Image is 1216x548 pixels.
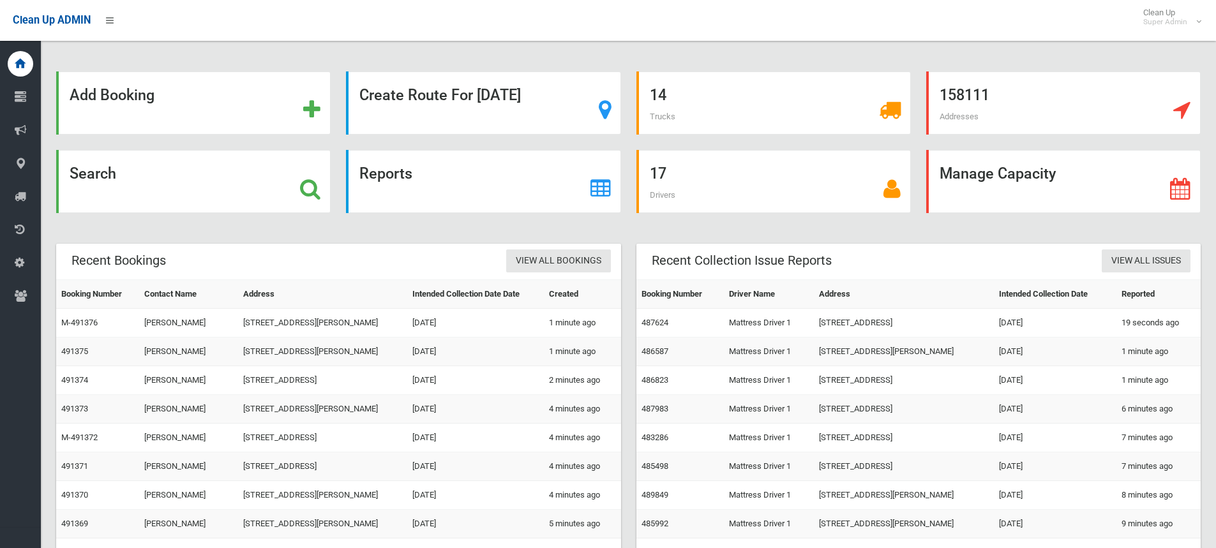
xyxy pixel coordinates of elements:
span: Trucks [650,112,675,121]
th: Contact Name [139,280,238,309]
td: [DATE] [407,395,544,424]
td: [PERSON_NAME] [139,395,238,424]
a: 483286 [642,433,668,442]
td: [DATE] [994,481,1117,510]
th: Booking Number [636,280,724,309]
strong: Reports [359,165,412,182]
td: 19 seconds ago [1116,309,1201,337]
header: Recent Bookings [56,248,181,273]
a: Add Booking [56,71,331,135]
td: Mattress Driver 1 [724,395,813,424]
td: [STREET_ADDRESS][PERSON_NAME] [238,510,407,538]
td: Mattress Driver 1 [724,452,813,481]
td: [STREET_ADDRESS] [238,366,407,395]
a: 485498 [642,461,668,471]
td: [DATE] [994,452,1117,481]
td: 1 minute ago [544,309,620,337]
td: Mattress Driver 1 [724,510,813,538]
td: Mattress Driver 1 [724,481,813,510]
td: 1 minute ago [1116,366,1201,395]
span: Drivers [650,190,675,200]
strong: 17 [650,165,666,182]
a: 486823 [642,375,668,385]
a: 491369 [61,519,88,528]
a: 491373 [61,404,88,413]
td: [STREET_ADDRESS][PERSON_NAME] [238,395,407,424]
td: 4 minutes ago [544,452,620,481]
td: [STREET_ADDRESS] [814,395,994,424]
td: [DATE] [994,337,1117,366]
td: [STREET_ADDRESS][PERSON_NAME] [238,481,407,510]
td: [DATE] [994,395,1117,424]
strong: Add Booking [70,86,154,104]
td: [PERSON_NAME] [139,452,238,481]
td: 2 minutes ago [544,366,620,395]
a: 485992 [642,519,668,528]
a: View All Bookings [506,249,611,273]
td: [PERSON_NAME] [139,366,238,395]
a: 491371 [61,461,88,471]
td: [DATE] [407,337,544,366]
a: 14 Trucks [636,71,911,135]
a: 158111 Addresses [926,71,1201,135]
a: 486587 [642,346,668,356]
td: 5 minutes ago [544,510,620,538]
td: 4 minutes ago [544,395,620,424]
small: Super Admin [1143,17,1187,27]
td: 4 minutes ago [544,481,620,510]
a: 491374 [61,375,88,385]
td: [PERSON_NAME] [139,309,238,337]
td: 1 minute ago [1116,337,1201,366]
td: [PERSON_NAME] [139,337,238,366]
td: [STREET_ADDRESS] [814,424,994,452]
td: [DATE] [407,366,544,395]
a: 487983 [642,404,668,413]
a: View All Issues [1102,249,1190,273]
strong: 158111 [940,86,989,104]
td: 1 minute ago [544,337,620,366]
td: [STREET_ADDRESS][PERSON_NAME] [814,481,994,510]
td: [PERSON_NAME] [139,510,238,538]
strong: 14 [650,86,666,104]
a: Search [56,150,331,213]
td: 6 minutes ago [1116,395,1201,424]
span: Clean Up [1137,8,1200,27]
td: [STREET_ADDRESS][PERSON_NAME] [238,337,407,366]
td: [STREET_ADDRESS] [238,452,407,481]
td: [DATE] [407,510,544,538]
td: Mattress Driver 1 [724,424,813,452]
td: 7 minutes ago [1116,424,1201,452]
td: Mattress Driver 1 [724,309,813,337]
td: [DATE] [994,510,1117,538]
td: Mattress Driver 1 [724,366,813,395]
strong: Create Route For [DATE] [359,86,521,104]
td: Mattress Driver 1 [724,337,813,366]
a: M-491376 [61,318,98,327]
td: 7 minutes ago [1116,452,1201,481]
th: Address [814,280,994,309]
a: Manage Capacity [926,150,1201,213]
a: Create Route For [DATE] [346,71,620,135]
td: [PERSON_NAME] [139,424,238,452]
td: [STREET_ADDRESS] [814,452,994,481]
th: Address [238,280,407,309]
td: [DATE] [994,309,1117,337]
th: Booking Number [56,280,139,309]
strong: Manage Capacity [940,165,1056,182]
td: [DATE] [407,481,544,510]
td: [DATE] [407,452,544,481]
td: [STREET_ADDRESS] [814,309,994,337]
td: 8 minutes ago [1116,481,1201,510]
th: Driver Name [724,280,813,309]
td: [STREET_ADDRESS][PERSON_NAME] [238,309,407,337]
span: Addresses [940,112,979,121]
strong: Search [70,165,116,182]
a: 491375 [61,346,88,356]
th: Reported [1116,280,1201,309]
td: [STREET_ADDRESS] [814,366,994,395]
th: Intended Collection Date Date [407,280,544,309]
a: 489849 [642,490,668,500]
a: 487624 [642,318,668,327]
span: Clean Up ADMIN [13,14,91,26]
td: [STREET_ADDRESS] [238,424,407,452]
